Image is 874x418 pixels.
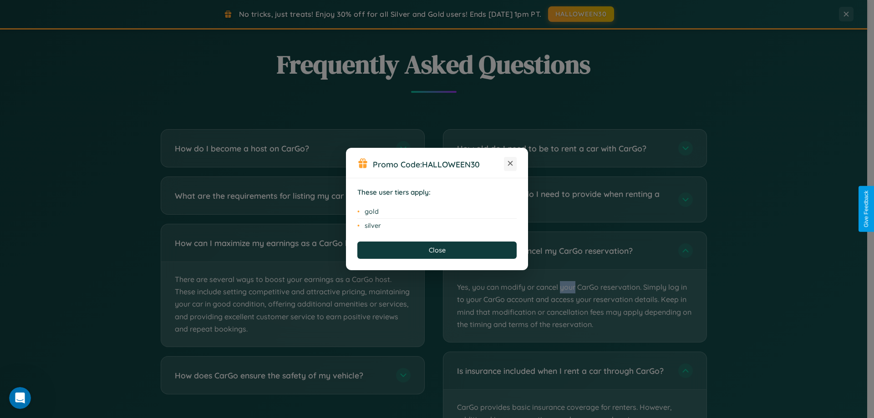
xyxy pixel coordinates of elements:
[357,205,517,219] li: gold
[357,219,517,232] li: silver
[357,242,517,259] button: Close
[373,159,504,169] h3: Promo Code:
[863,191,869,227] div: Give Feedback
[9,387,31,409] iframe: Intercom live chat
[357,188,431,196] strong: These user tiers apply:
[422,159,480,169] b: HALLOWEEN30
